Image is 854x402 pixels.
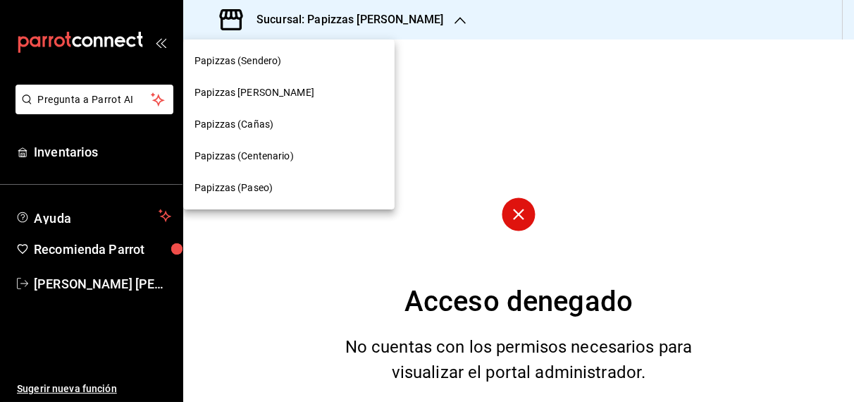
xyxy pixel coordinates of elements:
[183,109,395,140] div: Papizzas (Cañas)
[183,45,395,77] div: Papizzas (Sendero)
[194,85,314,100] span: Papizzas [PERSON_NAME]
[183,77,395,109] div: Papizzas [PERSON_NAME]
[194,149,294,164] span: Papizzas (Centenario)
[194,181,273,195] span: Papizzas (Paseo)
[194,117,273,132] span: Papizzas (Cañas)
[183,140,395,172] div: Papizzas (Centenario)
[183,172,395,204] div: Papizzas (Paseo)
[194,54,281,68] span: Papizzas (Sendero)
